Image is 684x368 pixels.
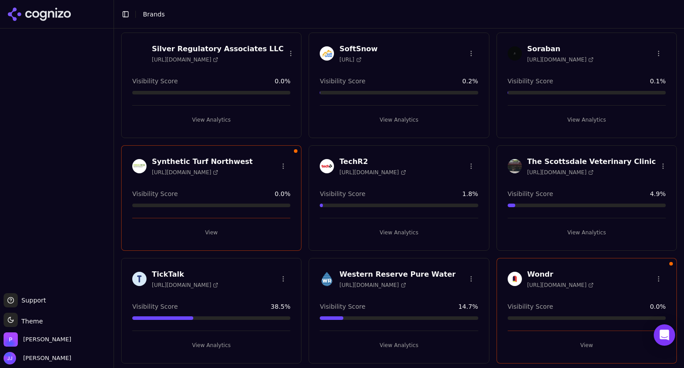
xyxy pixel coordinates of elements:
[18,296,46,305] span: Support
[143,10,165,19] nav: breadcrumb
[320,189,365,198] span: Visibility Score
[132,338,290,352] button: View Analytics
[650,77,666,86] span: 0.1 %
[508,272,522,286] img: Wondr
[320,159,334,173] img: TechR2
[508,302,553,311] span: Visibility Score
[508,77,553,86] span: Visibility Score
[339,56,361,63] span: [URL]
[650,189,666,198] span: 4.9 %
[4,332,71,347] button: Open organization switcher
[23,335,71,343] span: Perrill
[152,44,284,54] h3: Silver Regulatory Associates LLC
[132,225,290,240] button: View
[152,156,253,167] h3: Synthetic Turf Northwest
[527,56,594,63] span: [URL][DOMAIN_NAME]
[462,189,478,198] span: 1.8 %
[18,318,43,325] span: Theme
[275,189,291,198] span: 0.0 %
[20,354,71,362] span: [PERSON_NAME]
[527,269,594,280] h3: Wondr
[508,225,666,240] button: View Analytics
[527,169,594,176] span: [URL][DOMAIN_NAME]
[320,113,478,127] button: View Analytics
[527,156,656,167] h3: The Scottsdale Veterinary Clinic
[339,156,406,167] h3: TechR2
[650,302,666,311] span: 0.0 %
[320,46,334,61] img: SoftSnow
[4,352,71,364] button: Open user button
[132,159,147,173] img: Synthetic Turf Northwest
[339,282,406,289] span: [URL][DOMAIN_NAME]
[4,352,16,364] img: Jen Jones
[339,269,456,280] h3: Western Reserve Pure Water
[654,324,675,346] div: Open Intercom Messenger
[132,77,178,86] span: Visibility Score
[320,225,478,240] button: View Analytics
[339,169,406,176] span: [URL][DOMAIN_NAME]
[508,189,553,198] span: Visibility Score
[458,302,478,311] span: 14.7 %
[462,77,478,86] span: 0.2 %
[320,77,365,86] span: Visibility Score
[4,332,18,347] img: Perrill
[320,272,334,286] img: Western Reserve Pure Water
[508,46,522,61] img: Soraban
[152,56,218,63] span: [URL][DOMAIN_NAME]
[508,338,666,352] button: View
[132,302,178,311] span: Visibility Score
[508,113,666,127] button: View Analytics
[320,338,478,352] button: View Analytics
[132,272,147,286] img: TickTalk
[152,169,218,176] span: [URL][DOMAIN_NAME]
[132,113,290,127] button: View Analytics
[152,269,218,280] h3: TickTalk
[339,44,378,54] h3: SoftSnow
[527,282,594,289] span: [URL][DOMAIN_NAME]
[320,302,365,311] span: Visibility Score
[132,189,178,198] span: Visibility Score
[527,44,594,54] h3: Soraban
[508,159,522,173] img: The Scottsdale Veterinary Clinic
[275,77,291,86] span: 0.0 %
[143,11,165,18] span: Brands
[152,282,218,289] span: [URL][DOMAIN_NAME]
[271,302,290,311] span: 38.5 %
[132,46,147,61] img: Silver Regulatory Associates LLC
